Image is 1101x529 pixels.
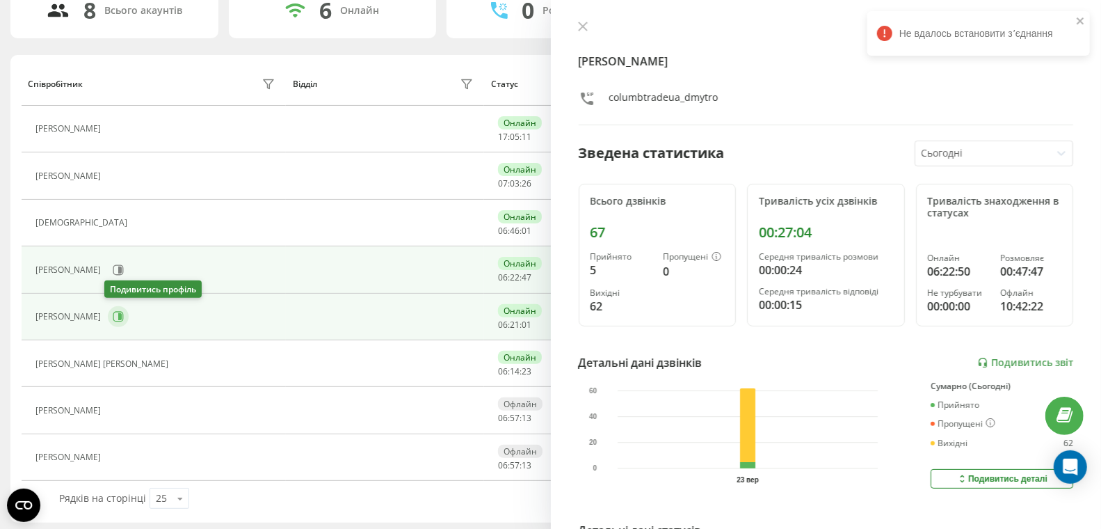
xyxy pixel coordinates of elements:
div: : : [498,132,531,142]
div: Онлайн [498,210,542,223]
div: Детальні дані дзвінків [579,354,702,371]
div: : : [498,320,531,330]
div: Open Intercom Messenger [1054,450,1087,484]
div: columbtradeua_dmytro [609,90,718,111]
span: 06 [498,365,508,377]
text: 0 [593,465,597,473]
div: [PERSON_NAME] [35,452,104,462]
div: : : [498,179,531,189]
div: Онлайн [498,257,542,270]
span: 26 [522,177,531,189]
span: 46 [510,225,520,237]
div: Вихідні [931,439,967,448]
div: [PERSON_NAME] [35,171,104,181]
div: Розмовляють [543,5,610,17]
div: [PERSON_NAME] [PERSON_NAME] [35,359,172,369]
div: Статус [491,79,518,89]
span: 13 [522,459,531,471]
div: Тривалість знаходження в статусах [928,196,1062,219]
div: 0 [663,263,724,280]
div: Не турбувати [928,288,989,298]
div: : : [498,367,531,377]
div: Тривалість усіх дзвінків [759,196,893,207]
span: 06 [498,225,508,237]
div: 25 [156,491,167,505]
span: 07 [498,177,508,189]
div: 00:00:15 [759,297,893,313]
span: 11 [522,131,531,143]
span: 57 [510,412,520,424]
span: 13 [522,412,531,424]
div: Розмовляє [1000,253,1061,263]
div: : : [498,273,531,283]
div: 5 [590,262,652,278]
text: 23 вер [737,476,759,484]
div: Відділ [293,79,317,89]
text: 60 [589,387,597,395]
div: 62 [590,298,652,315]
div: Всього дзвінків [590,196,725,207]
div: Вихідні [590,288,652,298]
div: : : [498,461,531,471]
div: Онлайн [928,253,989,263]
div: 00:27:04 [759,224,893,241]
span: 22 [510,271,520,283]
h4: [PERSON_NAME] [579,53,1074,70]
div: Прийнято [931,400,979,410]
div: Онлайн [498,304,542,317]
button: close [1076,15,1086,29]
div: [PERSON_NAME] [35,265,104,275]
div: Офлайн [498,445,543,458]
span: 14 [510,365,520,377]
div: Офлайн [498,397,543,411]
span: 06 [498,271,508,283]
div: 67 [590,224,725,241]
span: 17 [498,131,508,143]
div: Співробітник [28,79,83,89]
button: Подивитись деталі [931,469,1073,489]
div: Середня тривалість розмови [759,252,893,262]
div: Подивитись деталі [956,473,1047,484]
div: Пропущені [663,252,724,263]
div: Офлайн [1000,288,1061,298]
div: : : [498,226,531,236]
div: Подивитись профіль [104,281,202,298]
span: 47 [522,271,531,283]
span: 03 [510,177,520,189]
div: Онлайн [498,163,542,176]
div: 62 [1063,439,1073,448]
div: [DEMOGRAPHIC_DATA] [35,218,131,228]
div: Онлайн [498,351,542,364]
a: Подивитись звіт [977,357,1073,369]
span: 21 [510,319,520,331]
span: 06 [498,459,508,471]
span: Рядків на сторінці [59,491,146,505]
div: 00:47:47 [1000,263,1061,280]
div: [PERSON_NAME] [35,124,104,134]
div: Пропущені [931,418,995,429]
div: Не вдалось встановити зʼєднання [867,11,1090,56]
span: 01 [522,319,531,331]
div: : : [498,413,531,423]
div: 06:22:50 [928,263,989,280]
div: Всього акаунтів [104,5,182,17]
div: Онлайн [340,5,379,17]
div: [PERSON_NAME] [35,312,104,322]
text: 40 [589,413,597,420]
span: 06 [498,319,508,331]
span: 01 [522,225,531,237]
div: Онлайн [498,116,542,129]
span: 57 [510,459,520,471]
div: 10:42:22 [1000,298,1061,315]
div: Середня тривалість відповіді [759,287,893,297]
div: [PERSON_NAME] [35,406,104,416]
div: Прийнято [590,252,652,262]
span: 06 [498,412,508,424]
text: 20 [589,439,597,446]
div: Сумарно (Сьогодні) [931,381,1073,391]
span: 05 [510,131,520,143]
span: 23 [522,365,531,377]
div: 00:00:00 [928,298,989,315]
div: 00:00:24 [759,262,893,278]
button: Open CMP widget [7,489,40,522]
